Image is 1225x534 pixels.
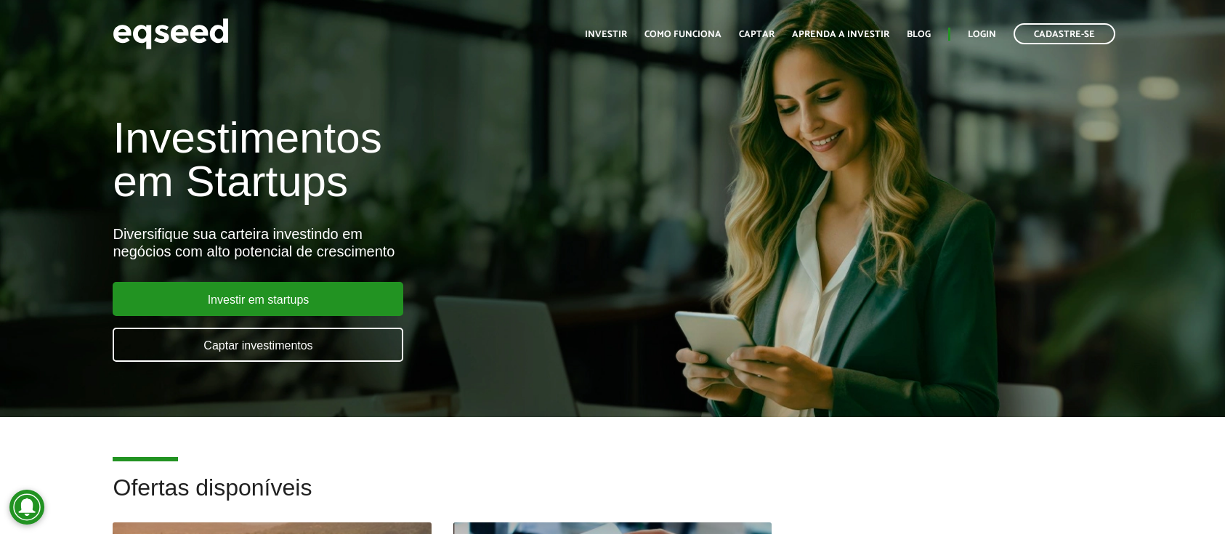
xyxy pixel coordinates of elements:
[1014,23,1115,44] a: Cadastre-se
[113,15,229,53] img: EqSeed
[113,116,703,203] h1: Investimentos em Startups
[113,225,703,260] div: Diversifique sua carteira investindo em negócios com alto potencial de crescimento
[792,30,889,39] a: Aprenda a investir
[585,30,627,39] a: Investir
[113,475,1112,522] h2: Ofertas disponíveis
[739,30,775,39] a: Captar
[644,30,721,39] a: Como funciona
[113,282,403,316] a: Investir em startups
[113,328,403,362] a: Captar investimentos
[907,30,931,39] a: Blog
[968,30,996,39] a: Login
